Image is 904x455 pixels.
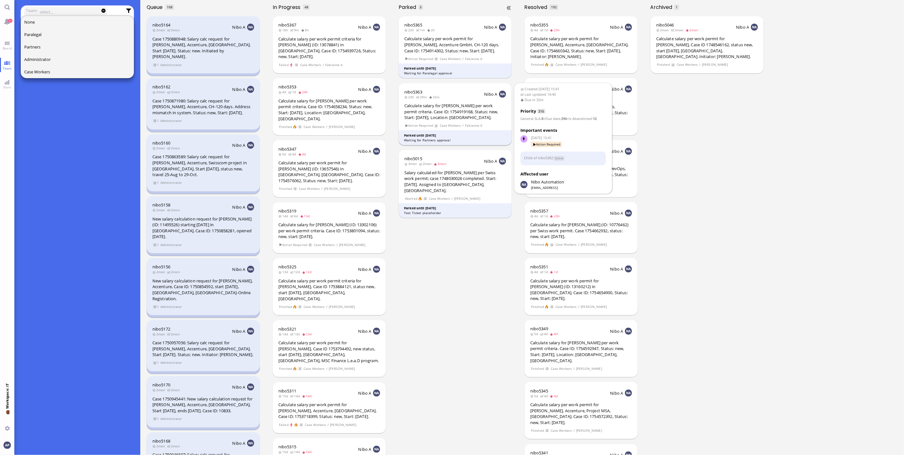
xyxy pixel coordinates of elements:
[273,4,303,11] span: In progress
[4,442,11,449] img: You
[373,446,380,453] img: NA
[420,5,422,9] span: 3
[329,366,355,371] span: [PERSON_NAME]
[404,66,506,71] div: Parked until [DATE]
[167,5,173,9] span: 108
[167,332,182,336] span: 2mon
[676,62,698,67] span: Case Workers
[278,146,296,152] a: nibo5347
[24,19,35,25] span: None
[520,116,540,121] span: General SLA
[24,69,50,75] span: Case Workers
[278,98,380,122] div: Calculate salary for [PERSON_NAME] per work permit criteria. Case ID: 1754658234, Status: new, St...
[324,186,350,191] span: [PERSON_NAME]
[232,24,246,30] span: Nibo A
[531,62,544,67] span: Finished
[152,278,254,302] div: New salary calculation request for [PERSON_NAME], Accenture, Case ID: 1750854592, start [DATE], [...
[540,28,550,32] span: 1d
[278,264,296,270] span: nibo5325
[232,142,246,148] span: Nibo A
[373,328,380,335] img: NA
[530,264,548,270] span: nibo5351
[152,216,254,240] div: New salary calculation request for [PERSON_NAME] (ID: 11495526) starting [DATE] in [GEOGRAPHIC_DA...
[530,270,540,274] span: 4d
[454,196,481,201] span: [PERSON_NAME]
[520,108,536,114] span: Priority
[278,208,296,214] span: nibo5319
[610,266,623,272] span: Nibo A
[329,304,355,310] span: [PERSON_NAME]
[322,62,324,68] span: /
[530,214,540,218] span: 4d
[484,91,497,97] span: Nibo A
[152,264,170,270] span: nibo5156
[625,148,632,155] img: NA
[288,152,298,156] span: 4d
[484,24,497,30] span: Nibo A
[465,123,483,128] span: Fabienne A
[278,84,296,90] span: nibo5353
[434,161,448,166] span: 3mon
[278,340,380,363] div: Calculate salary per work permit for [PERSON_NAME], Case ID 1753794492, new status, start [DATE],...
[290,270,302,274] span: 12d
[581,304,607,310] span: [PERSON_NAME]
[160,360,182,365] span: Administrator
[676,5,678,9] span: 1
[439,56,461,62] span: Case Workers
[657,62,670,67] span: Finished
[247,204,254,211] img: NA
[373,86,380,93] img: NA
[300,214,312,218] span: 13d
[550,270,560,274] span: 1d
[153,180,159,185] span: view 1 items
[499,24,506,31] img: NA
[404,206,506,211] div: Parked until [DATE]
[439,123,461,128] span: Case Workers
[373,210,380,217] img: NA
[373,148,380,155] img: NA
[278,444,296,450] span: nibo5315
[247,142,254,149] img: NA
[625,86,632,93] img: NA
[152,154,254,177] div: Case 1750863589: Salary calc request for [PERSON_NAME], Accenture, Swisscom project in [GEOGRAPHI...
[303,304,325,310] span: Case Workers
[8,19,12,23] span: 90
[540,270,550,274] span: 1d
[279,186,292,191] span: Finished
[278,326,296,332] a: nibo5321
[405,196,417,201] span: Aborted
[462,123,464,128] span: /
[278,160,380,183] div: Calculate salary per work permit for [PERSON_NAME] (ID: 13657546) in [GEOGRAPHIC_DATA], [GEOGRAPH...
[530,278,632,302] div: Calculate salary per work permit for [PERSON_NAME] (ID: 13160212) in [GEOGRAPHIC_DATA]. Case ID: ...
[530,208,548,214] a: nibo5357
[404,138,506,143] div: Waiting for Partners approval
[551,5,557,9] span: 192
[288,90,298,94] span: 1d
[152,208,167,212] span: 2mon
[290,214,300,218] span: 6d
[152,90,167,94] span: 2mon
[247,328,254,335] img: NA
[462,56,464,62] span: /
[751,24,758,31] img: NA
[153,360,159,365] span: view 1 items
[358,24,371,30] span: Nibo A
[530,28,540,32] span: 4d
[167,270,182,274] span: 2mon
[279,62,289,68] span: Failed
[2,85,13,89] span: Stats
[358,210,371,216] span: Nibo A
[656,28,671,32] span: 2mon
[152,98,254,116] div: Case 1750871980: Salary calc request for [PERSON_NAME], Accenture, CH-120 days. Address mismatch ...
[24,32,41,37] span: Paralegal
[530,326,548,332] a: nibo5349
[279,124,292,130] span: Finished
[530,36,632,59] div: Calculate salary per work permit for [PERSON_NAME], Accenture, [GEOGRAPHIC_DATA]. Case ID: 175466...
[24,56,51,62] span: Administrator
[530,332,540,336] span: 5d
[555,62,577,67] span: Case Workers
[1,46,13,50] span: Board
[302,332,314,336] span: 13d
[326,304,328,310] span: /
